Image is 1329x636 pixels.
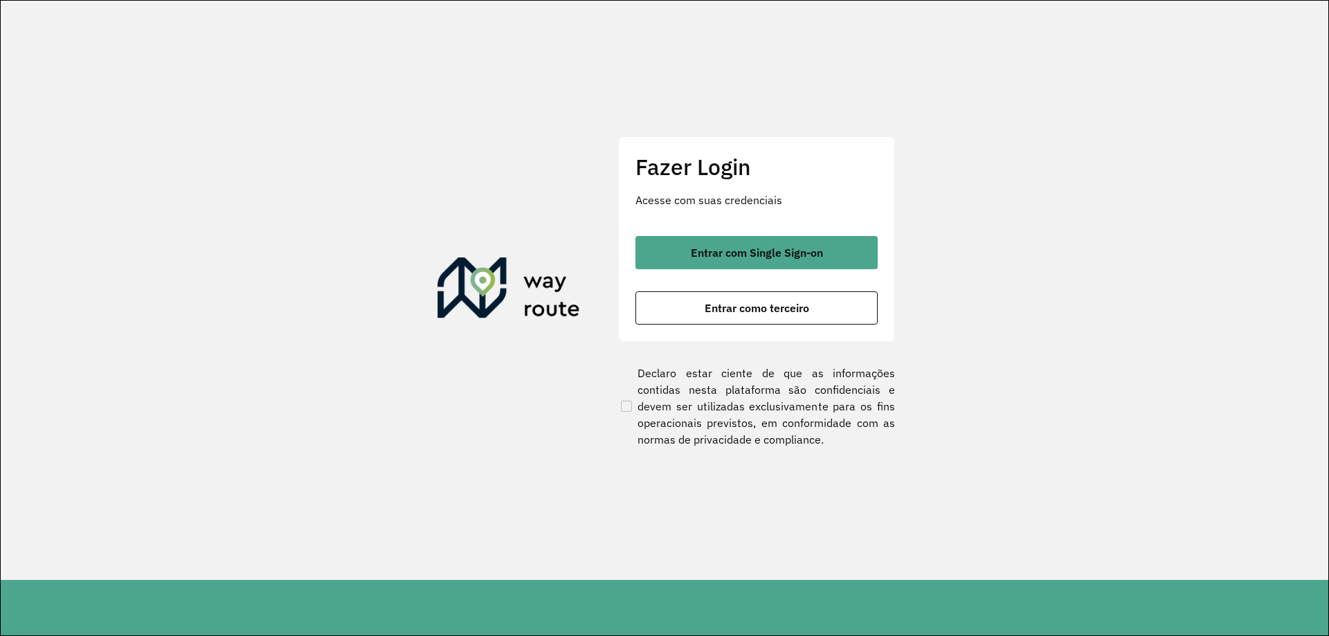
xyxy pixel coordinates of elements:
button: button [635,291,878,325]
button: button [635,236,878,269]
span: Entrar como terceiro [705,302,809,314]
p: Acesse com suas credenciais [635,192,878,208]
span: Entrar com Single Sign-on [691,247,823,258]
label: Declaro estar ciente de que as informações contidas nesta plataforma são confidenciais e devem se... [618,365,895,448]
h2: Fazer Login [635,154,878,180]
img: Roteirizador AmbevTech [437,257,580,324]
